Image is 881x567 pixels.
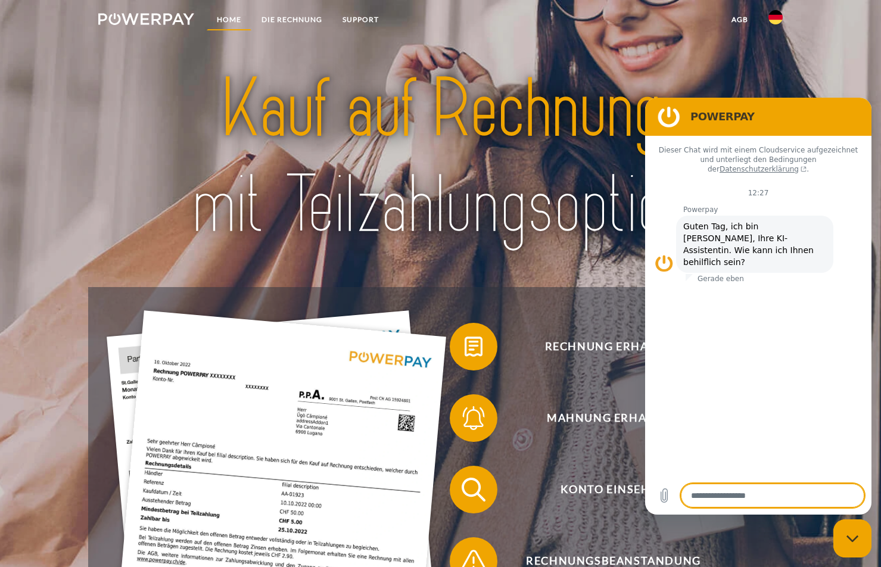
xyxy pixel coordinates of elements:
iframe: Messaging-Fenster [645,98,871,515]
img: logo-powerpay-white.svg [98,13,194,25]
span: Mahnung erhalten? [468,394,759,442]
img: de [768,10,783,24]
button: Konto einsehen [450,466,759,513]
img: qb_search.svg [459,475,488,504]
a: DIE RECHNUNG [251,9,332,30]
img: qb_bill.svg [459,332,488,362]
a: agb [721,9,758,30]
img: qb_bell.svg [459,403,488,433]
button: Mahnung erhalten? [450,394,759,442]
button: Rechnung erhalten? [450,323,759,370]
a: SUPPORT [332,9,389,30]
span: Rechnung erhalten? [468,323,759,370]
iframe: Schaltfläche zum Öffnen des Messaging-Fensters; Konversation läuft [833,519,871,557]
a: Home [207,9,251,30]
img: title-powerpay_de.svg [132,57,749,258]
span: Konto einsehen [468,466,759,513]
